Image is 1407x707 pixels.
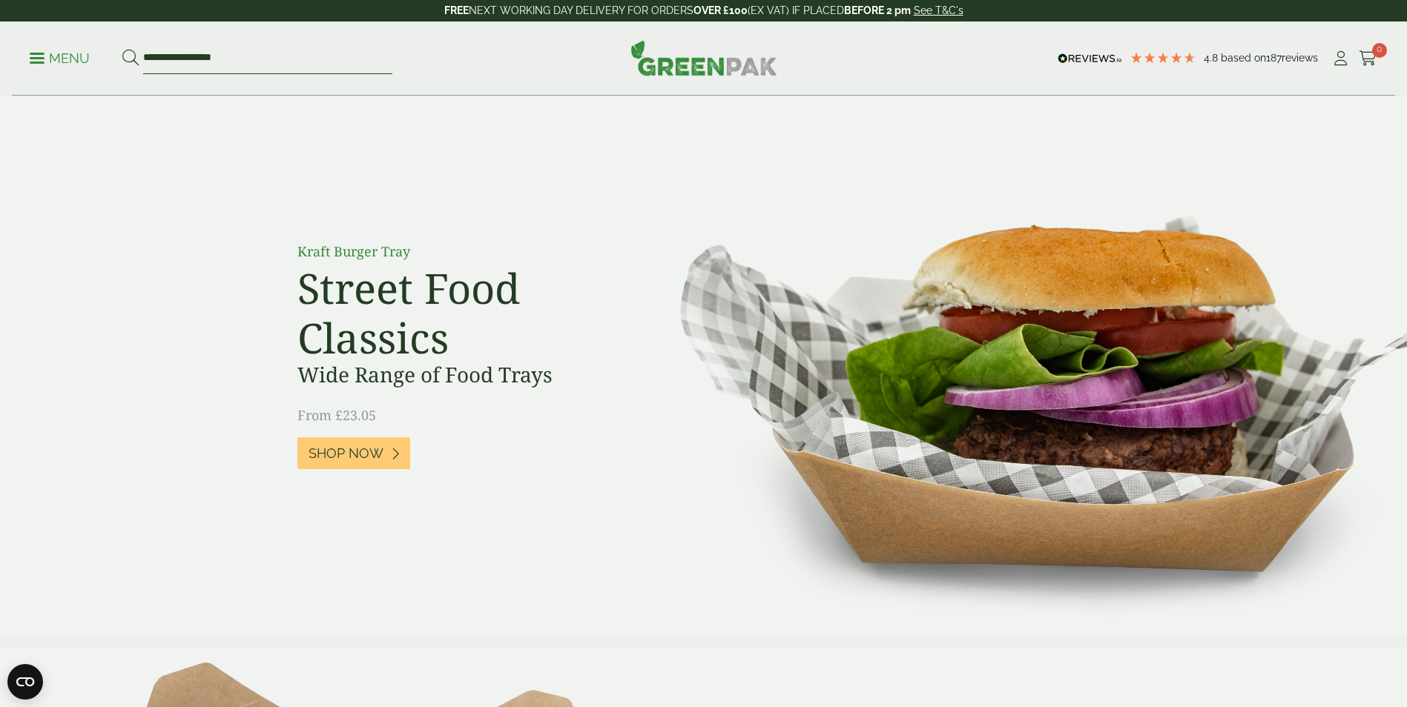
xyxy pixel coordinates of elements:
[309,445,383,462] span: Shop Now
[30,50,90,64] a: Menu
[844,4,911,16] strong: BEFORE 2 pm
[633,96,1407,635] img: Street Food Classics
[693,4,748,16] strong: OVER £100
[1204,52,1221,64] span: 4.8
[1331,51,1350,66] i: My Account
[297,242,631,262] p: Kraft Burger Tray
[1359,51,1377,66] i: Cart
[1058,53,1122,64] img: REVIEWS.io
[297,437,410,469] a: Shop Now
[914,4,963,16] a: See T&C's
[1372,43,1387,58] span: 0
[444,4,469,16] strong: FREE
[30,50,90,67] p: Menu
[297,263,631,362] h2: Street Food Classics
[297,406,376,424] span: From £23.05
[1359,47,1377,70] a: 0
[1221,52,1266,64] span: Based on
[1282,52,1318,64] span: reviews
[1130,51,1196,64] div: 4.79 Stars
[630,40,777,76] img: GreenPak Supplies
[1266,52,1282,64] span: 187
[7,664,43,700] button: Open CMP widget
[297,362,631,388] h3: Wide Range of Food Trays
